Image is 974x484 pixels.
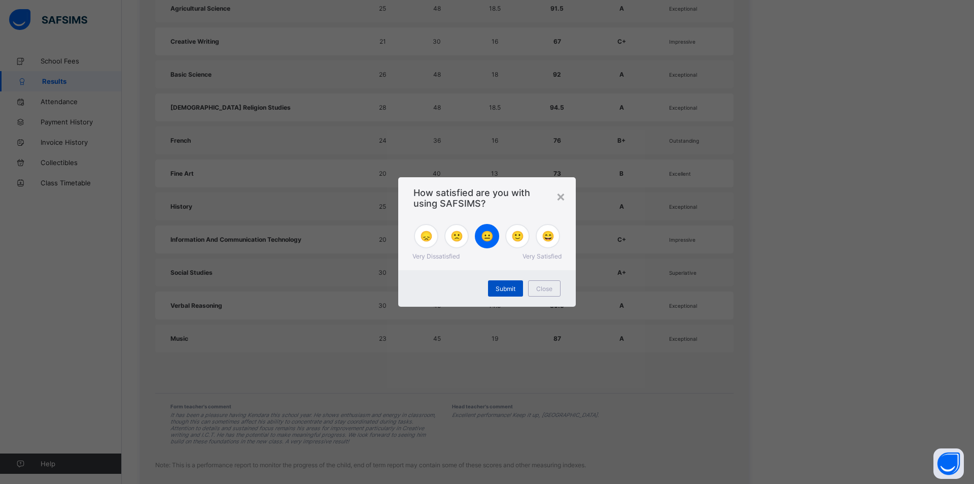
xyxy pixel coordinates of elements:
span: 😐 [481,230,494,242]
span: How satisfied are you with using SAFSIMS? [413,187,561,209]
span: 🙂 [511,230,524,242]
span: Very Satisfied [523,252,562,260]
span: Submit [496,285,515,293]
span: 🙁 [450,230,463,242]
button: Open asap [933,448,964,479]
span: 😄 [542,230,554,242]
div: × [556,187,566,205]
span: Very Dissatisfied [412,252,460,260]
span: 😞 [420,230,433,242]
span: Close [536,285,552,293]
